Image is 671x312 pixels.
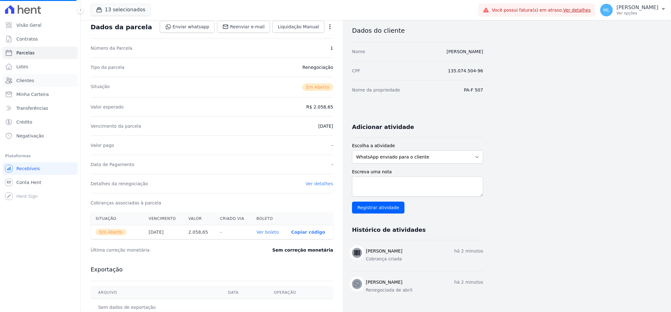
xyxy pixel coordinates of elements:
[91,83,110,91] dt: Situação
[91,123,141,129] dt: Vencimento da parcela
[183,225,215,239] th: 2.058,65
[3,130,78,142] a: Negativação
[144,212,183,225] th: Vencimento
[454,248,483,254] p: há 2 minutos
[352,27,483,34] h3: Dados do cliente
[3,74,78,87] a: Clientes
[332,142,333,148] dd: -
[330,45,333,51] dd: 1
[16,50,35,56] span: Parcelas
[272,21,324,33] a: Liquidação Manual
[352,48,365,55] dt: Nome
[91,247,234,253] dt: Última correção monetária
[91,181,148,187] dt: Detalhes da renegociação
[454,279,483,286] p: há 2 minutos
[221,286,266,299] th: Data
[91,286,221,299] th: Arquivo
[3,116,78,128] a: Crédito
[5,152,75,160] div: Plataformas
[91,45,132,51] dt: Número da Parcela
[230,24,265,30] span: Reenviar e-mail
[217,21,270,33] a: Reenviar e-mail
[492,7,591,14] span: Você possui fatura(s) em atraso.
[617,11,658,16] p: Ver opções
[3,47,78,59] a: Parcelas
[563,8,591,13] a: Ver detalhes
[352,202,405,214] input: Registrar atividade
[3,60,78,73] a: Lotes
[291,230,325,235] button: Copiar código
[366,279,402,286] h3: [PERSON_NAME]
[447,49,483,54] a: [PERSON_NAME]
[144,225,183,239] th: [DATE]
[366,256,483,262] p: Cobrança criada
[16,64,28,70] span: Lotes
[91,212,144,225] th: Situação
[603,8,610,12] span: ML
[91,104,124,110] dt: Valor esperado
[91,266,333,273] h3: Exportação
[332,161,333,168] dd: -
[91,161,134,168] dt: Data de Pagamento
[215,212,251,225] th: Criado via
[464,87,483,93] dd: PA-F 507
[366,248,402,254] h3: [PERSON_NAME]
[16,119,32,125] span: Crédito
[16,91,49,97] span: Minha Carteira
[302,83,333,91] span: Em Aberto
[306,104,333,110] dd: R$ 2.058,65
[91,142,114,148] dt: Valor pago
[266,286,333,299] th: Operação
[352,123,414,131] h3: Adicionar atividade
[256,230,279,235] a: Ver boleto
[306,181,333,186] a: Ver detalhes
[91,64,125,70] dt: Tipo da parcela
[352,226,426,234] h3: Histórico de atividades
[278,24,319,30] span: Liquidação Manual
[352,87,400,93] dt: Nome da propriedade
[272,247,333,253] dd: Sem correção monetária
[16,133,44,139] span: Negativação
[352,68,360,74] dt: CPF
[448,68,483,74] dd: 135.074.504-96
[16,165,40,172] span: Recebíveis
[96,229,126,235] span: Em Aberto
[595,1,671,19] button: ML [PERSON_NAME] Ver opções
[16,36,38,42] span: Contratos
[617,4,658,11] p: [PERSON_NAME]
[91,200,161,206] dt: Cobranças associadas à parcela
[16,105,48,111] span: Transferências
[318,123,333,129] dd: [DATE]
[16,77,34,84] span: Clientes
[215,225,251,239] th: -
[251,212,286,225] th: Boleto
[3,102,78,114] a: Transferências
[302,64,333,70] dd: Renegociação
[3,88,78,101] a: Minha Carteira
[16,179,41,186] span: Conta Hent
[91,4,151,16] button: 13 selecionados
[352,169,483,175] label: Escreva uma nota
[3,176,78,189] a: Conta Hent
[160,21,215,33] a: Enviar whatsapp
[3,162,78,175] a: Recebíveis
[183,212,215,225] th: Valor
[366,287,483,293] p: Renegociada de abril
[3,19,78,31] a: Visão Geral
[16,22,42,28] span: Visão Geral
[3,33,78,45] a: Contratos
[91,23,152,31] div: Dados da parcela
[352,142,483,149] label: Escolha a atividade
